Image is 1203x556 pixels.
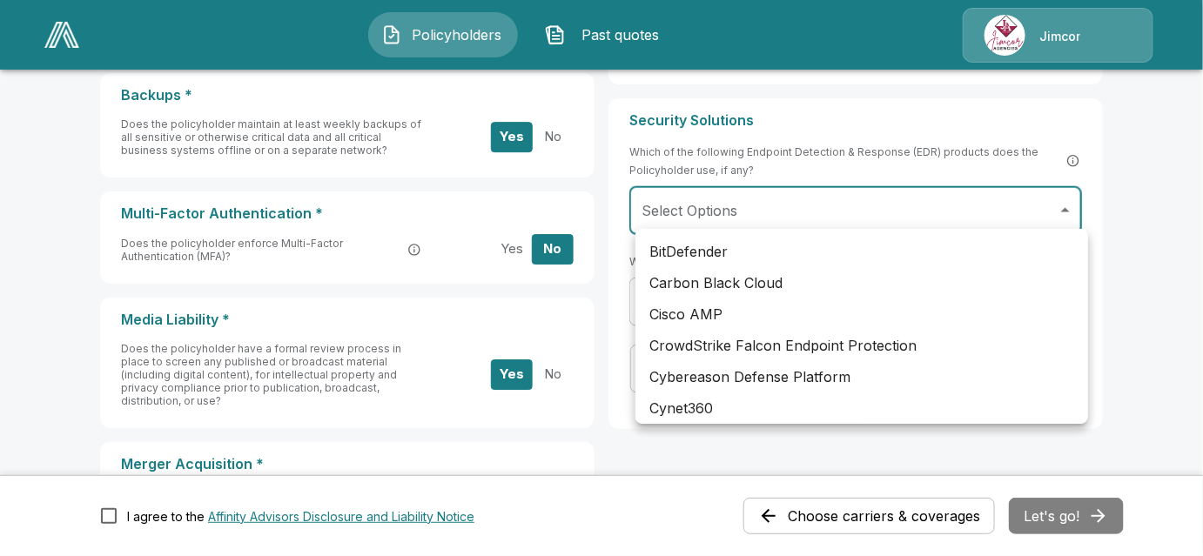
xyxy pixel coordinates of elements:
li: Cynet360 [635,392,1088,424]
li: Cisco AMP [635,298,1088,330]
li: Cybereason Defense Platform [635,361,1088,392]
li: Carbon Black Cloud [635,267,1088,298]
li: CrowdStrike Falcon Endpoint Protection [635,330,1088,361]
li: BitDefender [635,236,1088,267]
